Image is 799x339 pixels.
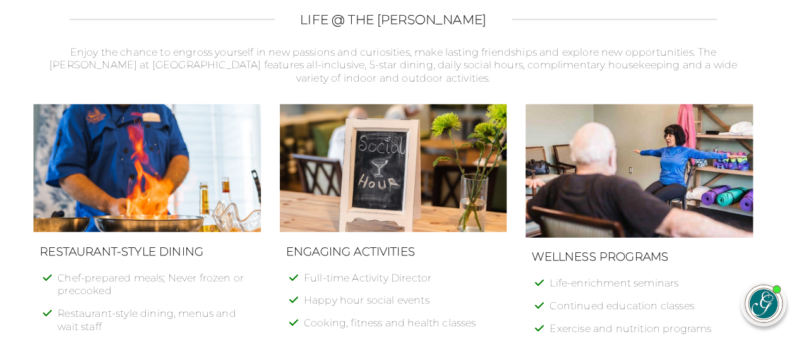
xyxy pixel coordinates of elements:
h3: Engaging Activities [286,245,501,259]
li: Full-time Activity Director [304,272,501,295]
img: Chef shown flambeing dish during cooking demonstration [33,104,261,232]
img: Yoga instructor leading a stretching class [526,104,753,238]
h2: LIFE @ THE [PERSON_NAME] [300,12,486,27]
li: Life-enrichment seminars [550,277,747,300]
img: Chalkboard sign with Social Hour written on it [280,104,507,232]
img: avatar [745,285,782,322]
li: Happy hour social events [304,294,501,317]
h3: Restaurant-Style Dining [40,245,255,259]
h3: Wellness Programs [532,250,747,264]
li: Chef-prepared meals; Never frozen or precooked [57,272,255,308]
li: Continued education classes [550,300,747,323]
p: Enjoy the chance to engross yourself in new passions and curiosities, make lasting friendships an... [33,46,753,85]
